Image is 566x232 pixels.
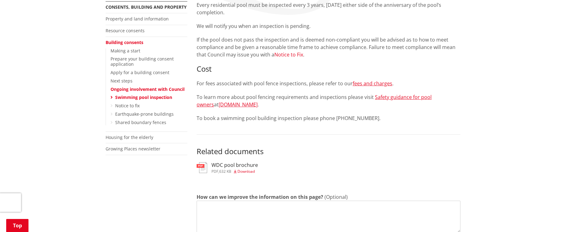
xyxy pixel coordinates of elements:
span: Download [237,169,255,174]
a: Housing for the elderly [106,134,153,140]
p: For fees associated with pool fence inspections, please refer to our . [197,80,460,87]
iframe: Messenger Launcher [538,206,560,228]
a: Notice to fix [115,103,140,109]
a: Shared boundary fences [115,119,166,125]
span: 632 KB [219,169,231,174]
span: at . [214,101,259,108]
label: How can we improve the information on this page? [197,193,323,201]
p: We will notify you when an inspection is pending. [197,22,460,30]
a: Resource consents [106,28,145,33]
p: Every residential pool must be inspected every 3 years, [DATE] either side of the anniversary of ... [197,1,460,16]
a: fees and charges [353,80,392,87]
p: To book a swimming pool building inspection please phone [PHONE_NUMBER]. [197,114,460,122]
h3: Related documents [197,147,460,156]
div: , [211,170,258,173]
p: If the pool does not pass the inspection and is deemed non-compliant you will be advised as to ho... [197,36,460,58]
a: WDC pool brochure pdf,632 KB Download [197,162,258,173]
h3: Cost [197,65,460,74]
h3: WDC pool brochure [211,162,258,168]
a: Earthquake-prone buildings [115,111,174,117]
a: Consents, building and property [106,4,187,10]
a: Swimming pool inspection [115,94,172,100]
a: [DOMAIN_NAME] [219,101,258,108]
a: Building consents [106,39,143,45]
span: To learn more about pool fencing requirements and inspections please visit [197,94,374,100]
a: Safety guidance for pool owners [197,94,432,108]
a: Prepare your building consent application [111,56,174,67]
span: pdf [211,169,218,174]
a: Apply for a building consent [111,69,169,75]
a: Property and land information [106,16,169,22]
a: Top [6,219,28,232]
img: document-pdf.svg [197,162,207,173]
span: (Optional) [324,194,348,200]
a: Growing Places newsletter [106,146,160,152]
a: Making a start [111,48,140,54]
a: Ongoing involvement with Council [111,86,185,92]
a: Notice to Fix [274,51,303,58]
a: Next steps [111,78,133,84]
